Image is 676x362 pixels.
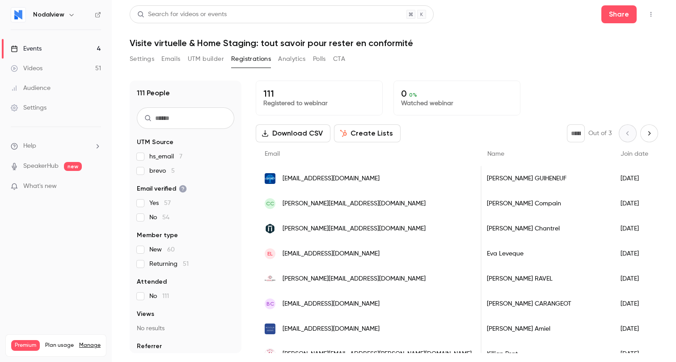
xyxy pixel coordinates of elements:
p: No results [137,324,234,333]
button: Create Lists [334,124,401,142]
div: [DATE] [612,166,657,191]
span: Referrer [137,342,162,351]
span: UTM Source [137,138,173,147]
button: Emails [161,52,180,66]
p: 0 [401,88,513,99]
img: prestant.com [265,223,275,234]
div: [PERSON_NAME] RAVEL [478,266,612,291]
span: 111 [162,293,169,299]
iframe: Noticeable Trigger [90,183,101,191]
span: Join date [621,151,648,157]
h1: Visite virtuelle & Home Staging: tout savoir pour rester en conformité [130,38,658,48]
span: Member type [137,231,178,240]
img: novolia-immobilier.com [265,324,275,334]
div: [DATE] [612,241,657,266]
span: [EMAIL_ADDRESS][DOMAIN_NAME] [283,174,380,183]
li: help-dropdown-opener [11,141,101,151]
div: Settings [11,103,46,112]
span: [PERSON_NAME][EMAIL_ADDRESS][DOMAIN_NAME] [283,224,426,234]
span: 5 [171,168,175,174]
span: 0 % [409,92,417,98]
p: Registered to webinar [263,99,375,108]
div: Search for videos or events [137,10,227,19]
span: [PERSON_NAME][EMAIL_ADDRESS][PERSON_NAME][DOMAIN_NAME] [283,349,472,359]
button: UTM builder [188,52,224,66]
div: [DATE] [612,216,657,241]
span: [EMAIL_ADDRESS][DOMAIN_NAME] [283,324,380,334]
span: new [64,162,82,171]
span: brevo [149,166,175,175]
span: No [149,213,169,222]
span: Returning [149,260,189,268]
span: [EMAIL_ADDRESS][DOMAIN_NAME] [283,249,380,259]
button: CTA [333,52,345,66]
span: New [149,245,175,254]
div: Eva Leveque [478,241,612,266]
button: Settings [130,52,154,66]
div: [PERSON_NAME] Amiel [478,316,612,341]
span: 7 [179,153,182,160]
span: Name [487,151,504,157]
div: [PERSON_NAME] CARANGEOT [478,291,612,316]
span: BC [266,300,274,308]
p: 111 [263,88,375,99]
span: hs_email [149,152,182,161]
p: Watched webinar [401,99,513,108]
span: cC [266,200,274,208]
span: [PERSON_NAME][EMAIL_ADDRESS][DOMAIN_NAME] [283,274,426,284]
button: Share [601,5,637,23]
img: drhouse-immo.com [265,273,275,284]
a: SpeakerHub [23,162,59,171]
div: [DATE] [612,266,657,291]
div: Events [11,44,42,53]
button: Registrations [231,52,271,66]
a: Manage [79,342,101,349]
span: 51 [183,261,189,267]
span: EL [267,250,273,258]
h6: Nodalview [33,10,64,19]
img: Nodalview [11,8,25,22]
button: Next page [640,124,658,142]
div: [DATE] [612,316,657,341]
img: laforet.com [265,173,275,184]
div: Audience [11,84,51,93]
span: Email [265,151,280,157]
span: 57 [164,200,171,206]
div: [PERSON_NAME] GUIHENEUF [478,166,612,191]
span: Premium [11,340,40,351]
span: Attended [137,277,167,286]
button: Polls [313,52,326,66]
div: [PERSON_NAME] Compain [478,191,612,216]
span: [PERSON_NAME][EMAIL_ADDRESS][DOMAIN_NAME] [283,199,426,209]
div: Videos [11,64,42,73]
span: Help [23,141,36,151]
span: Views [137,310,154,319]
button: Analytics [278,52,306,66]
div: [DATE] [612,191,657,216]
button: Download CSV [256,124,330,142]
h1: 111 People [137,88,170,98]
span: Yes [149,199,171,208]
div: [PERSON_NAME] Chantrel [478,216,612,241]
div: [DATE] [612,291,657,316]
span: No [149,292,169,301]
span: 54 [162,214,169,221]
p: Out of 3 [588,129,612,138]
span: [EMAIL_ADDRESS][DOMAIN_NAME] [283,299,380,309]
span: Email verified [137,184,187,193]
span: 60 [167,247,175,253]
span: Plan usage [45,342,74,349]
img: barnes-suisse.ch [265,349,275,359]
span: What's new [23,182,57,191]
